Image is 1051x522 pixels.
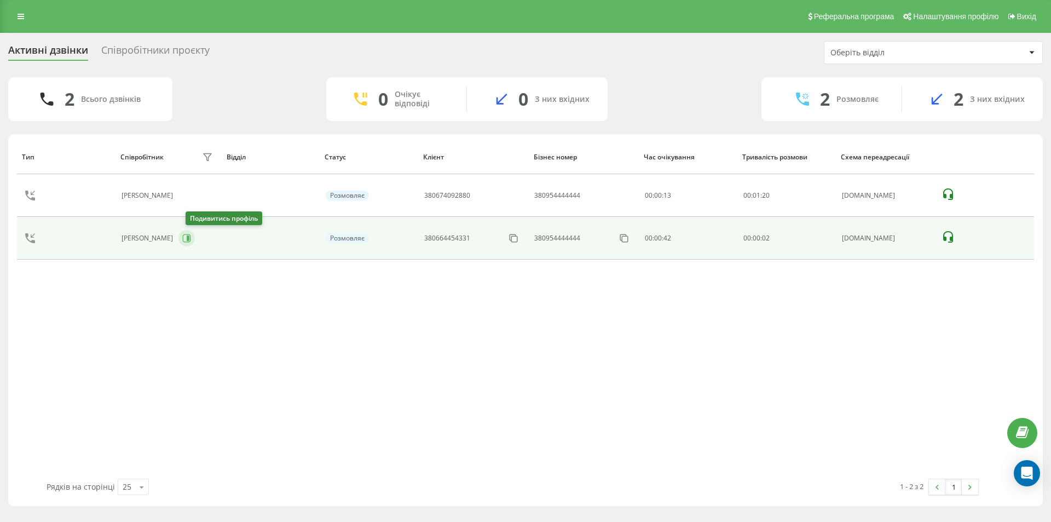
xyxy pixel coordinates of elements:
[122,192,176,199] div: [PERSON_NAME]
[535,95,590,104] div: З них вхідних
[913,12,998,21] span: Налаштування профілю
[644,153,732,161] div: Час очікування
[186,211,262,225] div: Подивитись профіль
[841,153,931,161] div: Схема переадресації
[227,153,315,161] div: Відділ
[743,233,751,243] span: 00
[122,234,176,242] div: [PERSON_NAME]
[22,153,110,161] div: Тип
[518,89,528,110] div: 0
[123,481,131,492] div: 25
[1014,460,1040,486] div: Open Intercom Messenger
[378,89,388,110] div: 0
[830,48,961,58] div: Оберіть відділ
[742,153,830,161] div: Тривалість розмови
[970,95,1025,104] div: З них вхідних
[81,95,141,104] div: Всього дзвінків
[326,191,369,200] div: Розмовляє
[814,12,894,21] span: Реферальна програма
[900,481,923,492] div: 1 - 2 з 2
[945,479,962,495] a: 1
[424,192,470,199] div: 380674092880
[325,153,413,161] div: Статус
[743,234,770,242] div: : :
[65,89,74,110] div: 2
[836,95,879,104] div: Розмовляє
[534,234,580,242] div: 380954444444
[326,233,369,243] div: Розмовляє
[534,192,580,199] div: 380954444444
[753,233,760,243] span: 00
[762,191,770,200] span: 20
[47,481,115,492] span: Рядків на сторінці
[120,153,164,161] div: Співробітник
[424,234,470,242] div: 380664454331
[743,192,770,199] div: : :
[645,192,731,199] div: 00:00:13
[753,191,760,200] span: 01
[101,44,210,61] div: Співробітники проєкту
[762,233,770,243] span: 02
[743,191,751,200] span: 00
[395,90,450,108] div: Очікує відповіді
[534,153,634,161] div: Бізнес номер
[820,89,830,110] div: 2
[842,234,930,242] div: [DOMAIN_NAME]
[1017,12,1036,21] span: Вихід
[645,234,731,242] div: 00:00:42
[423,153,523,161] div: Клієнт
[954,89,963,110] div: 2
[842,192,930,199] div: [DOMAIN_NAME]
[8,44,88,61] div: Активні дзвінки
